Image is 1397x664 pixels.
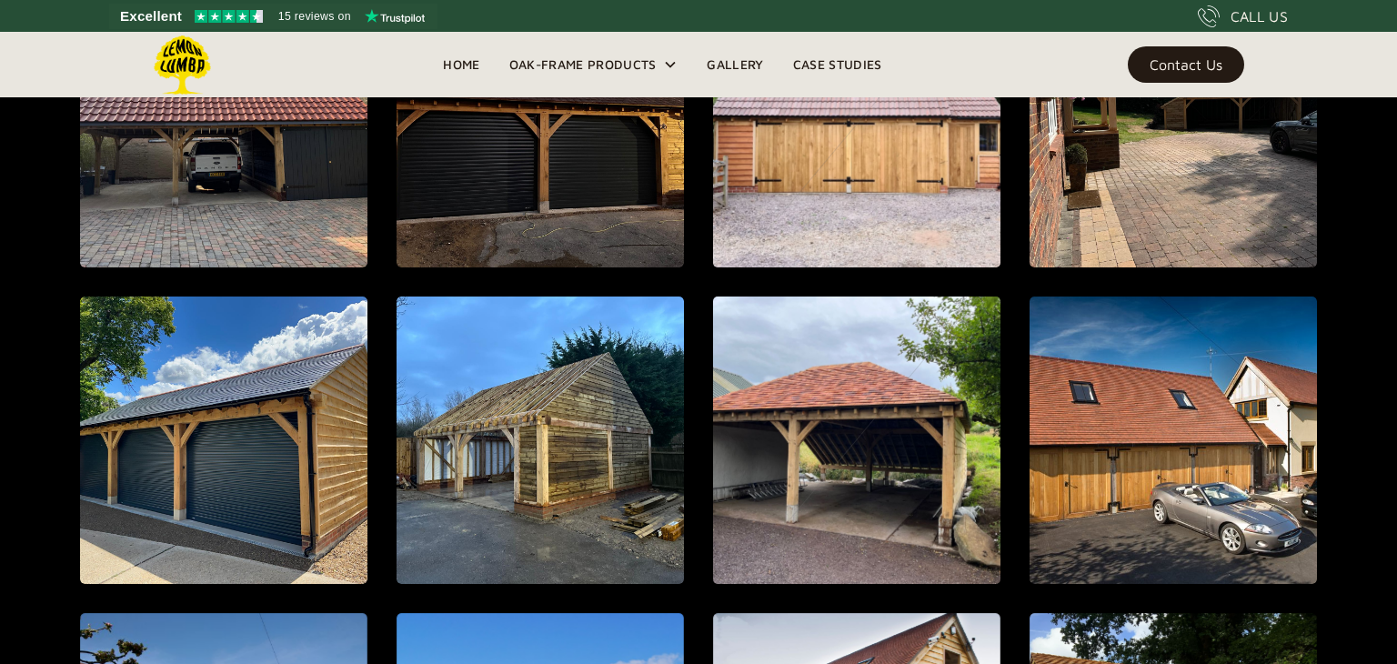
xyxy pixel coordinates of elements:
[80,297,367,584] a: open lightbox
[278,5,351,27] span: 15 reviews on
[509,54,657,75] div: Oak-Frame Products
[195,10,263,23] img: Trustpilot 4.5 stars
[495,32,693,97] div: Oak-Frame Products
[365,9,425,24] img: Trustpilot logo
[1198,5,1288,27] a: CALL US
[1128,46,1244,83] a: Contact Us
[1030,297,1317,584] a: open lightbox
[397,297,684,584] a: open lightbox
[713,297,1000,584] a: open lightbox
[692,51,778,78] a: Gallery
[779,51,897,78] a: Case Studies
[120,5,182,27] span: Excellent
[428,51,494,78] a: Home
[1231,5,1288,27] div: CALL US
[109,4,437,29] a: See Lemon Lumba reviews on Trustpilot
[1150,58,1222,71] div: Contact Us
